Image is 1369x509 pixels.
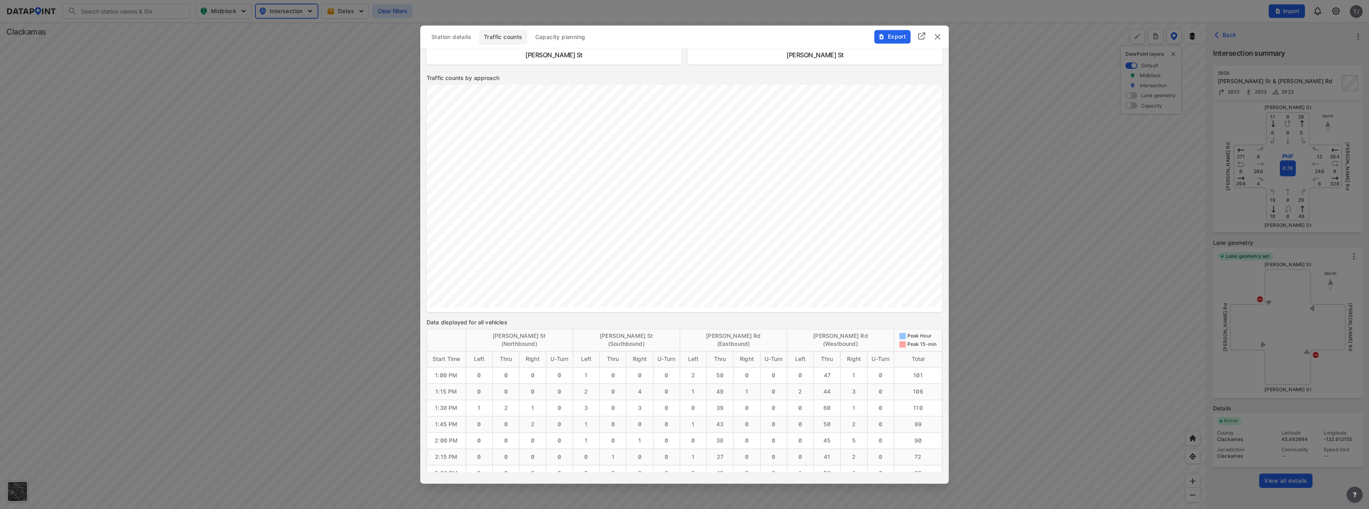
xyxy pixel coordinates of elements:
td: 47 [814,367,841,383]
th: Right [519,351,546,367]
td: 0 [653,416,680,432]
td: 1 [573,367,599,383]
label: Peak 15-min [907,341,937,349]
td: 27 [707,449,733,465]
td: 39 [707,400,733,416]
th: Left [680,351,706,367]
td: 2 [680,465,706,481]
td: 0 [760,465,787,481]
td: 0 [787,432,813,449]
td: 50 [814,465,841,481]
td: 0 [680,400,706,416]
td: 1 [626,432,653,449]
td: 0 [653,383,680,400]
td: 0 [493,416,519,432]
td: 2 [787,383,813,400]
td: 90 [894,432,942,449]
td: 0 [787,449,813,465]
th: [PERSON_NAME] St (Southbound) [573,329,680,351]
td: 0 [733,465,760,481]
td: 0 [653,449,680,465]
td: 2:00 PM [427,432,466,449]
td: 0 [653,400,680,416]
td: 0 [626,367,653,383]
td: 0 [600,432,626,449]
td: 0 [466,367,492,383]
div: basic tabs example [427,29,942,45]
td: 0 [867,400,894,416]
td: 2 [680,367,706,383]
td: 3 [841,383,867,400]
td: 1 [733,383,760,400]
td: 1 [680,416,706,432]
img: Walk.1c9263b8.svg [694,56,936,298]
td: 0 [733,449,760,465]
td: 0 [546,400,573,416]
img: File%20-%20Download.70cf71cd.svg [878,33,885,40]
td: 1:00 PM [427,367,466,383]
td: 0 [493,367,519,383]
td: 0 [600,383,626,400]
td: 0 [787,367,813,383]
td: 0 [519,449,546,465]
td: 110 [894,400,942,416]
td: 44 [814,383,841,400]
td: 0 [733,416,760,432]
th: U-Turn [546,351,573,367]
span: Traffic counts [484,33,523,41]
td: 0 [466,449,492,465]
th: Left [787,351,813,367]
td: 1 [841,367,867,383]
td: 0 [519,465,546,481]
th: Left [573,351,599,367]
td: 1 [573,416,599,432]
td: 0 [760,383,787,400]
td: 0 [546,449,573,465]
td: 0 [760,367,787,383]
td: 2 [519,416,546,432]
td: 0 [493,465,519,481]
td: 4 [626,383,653,400]
th: Thru [600,351,626,367]
td: 1 [573,432,599,449]
td: 1 [519,400,546,416]
td: 1:15 PM [427,383,466,400]
td: 2:15 PM [427,449,466,465]
td: 0 [546,383,573,400]
th: Left [466,351,492,367]
span: Capacity planning [535,33,585,41]
td: 0 [760,400,787,416]
td: 72 [894,449,942,465]
span: ? [1351,490,1358,499]
button: more [1347,487,1363,503]
td: 0 [733,367,760,383]
td: 0 [867,432,894,449]
td: 1 [841,400,867,416]
td: 3 [626,400,653,416]
label: Traffic counts by approach [427,74,942,82]
td: 49 [707,383,733,400]
span: Station details [431,33,471,41]
span: Export [879,33,905,41]
th: U-Turn [867,351,894,367]
th: [PERSON_NAME] Rd (Westbound) [787,329,894,351]
td: 0 [760,449,787,465]
td: 50 [707,367,733,383]
td: 0 [466,383,492,400]
td: 0 [600,416,626,432]
td: 1 [680,449,706,465]
td: 45 [814,432,841,449]
td: 0 [760,432,787,449]
th: Thru [707,351,733,367]
td: 0 [867,367,894,383]
th: Right [841,351,867,367]
td: 0 [626,416,653,432]
th: Total [894,351,942,367]
label: Peak Hour [907,332,937,340]
td: 0 [680,432,706,449]
td: 41 [814,449,841,465]
th: Right [733,351,760,367]
label: Data displayed for all vehicles [427,318,942,326]
td: 0 [546,416,573,432]
td: 0 [787,416,813,432]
